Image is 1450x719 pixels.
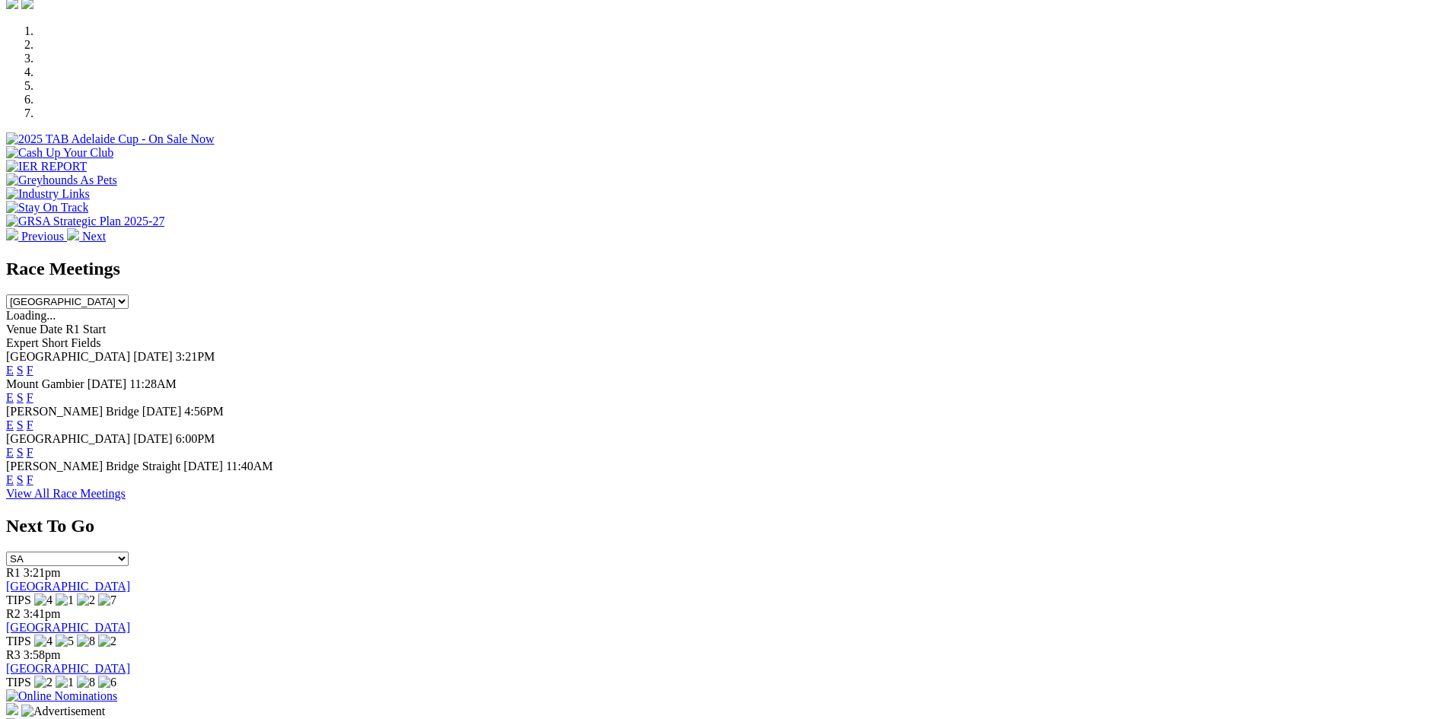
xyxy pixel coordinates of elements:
span: 3:21pm [24,566,61,579]
a: [GEOGRAPHIC_DATA] [6,580,130,593]
img: 4 [34,593,53,607]
span: Loading... [6,309,56,322]
img: 8 [77,635,95,648]
span: Date [40,323,62,336]
img: chevron-left-pager-white.svg [6,228,18,240]
span: R1 [6,566,21,579]
span: 3:58pm [24,648,61,661]
span: R2 [6,607,21,620]
span: TIPS [6,635,31,647]
img: 2 [77,593,95,607]
img: 2 [98,635,116,648]
img: 15187_Greyhounds_GreysPlayCentral_Resize_SA_WebsiteBanner_300x115_2025.jpg [6,703,18,715]
a: F [27,364,33,377]
img: Cash Up Your Club [6,146,113,160]
a: E [6,473,14,486]
a: S [17,446,24,459]
a: E [6,391,14,404]
img: IER REPORT [6,160,87,173]
a: [GEOGRAPHIC_DATA] [6,621,130,634]
span: [DATE] [183,460,223,472]
span: Expert [6,336,39,349]
a: S [17,473,24,486]
img: Industry Links [6,187,90,201]
a: E [6,418,14,431]
img: 1 [56,676,74,689]
a: View All Race Meetings [6,487,126,500]
span: TIPS [6,593,31,606]
h2: Race Meetings [6,259,1444,279]
span: [DATE] [88,377,127,390]
img: 6 [98,676,116,689]
a: Next [67,230,106,243]
span: R3 [6,648,21,661]
a: [GEOGRAPHIC_DATA] [6,662,130,675]
span: 11:40AM [226,460,273,472]
span: 11:28AM [129,377,177,390]
a: E [6,446,14,459]
h2: Next To Go [6,516,1444,536]
span: Mount Gambier [6,377,84,390]
img: Greyhounds As Pets [6,173,117,187]
span: TIPS [6,676,31,689]
a: S [17,391,24,404]
a: F [27,418,33,431]
a: S [17,364,24,377]
img: 8 [77,676,95,689]
img: GRSA Strategic Plan 2025-27 [6,215,164,228]
span: [PERSON_NAME] Bridge Straight [6,460,180,472]
span: 3:41pm [24,607,61,620]
a: S [17,418,24,431]
img: 4 [34,635,53,648]
img: Stay On Track [6,201,88,215]
span: Previous [21,230,64,243]
span: [DATE] [133,432,173,445]
img: Advertisement [21,705,105,718]
img: 2 [34,676,53,689]
a: F [27,446,33,459]
span: Short [42,336,69,349]
span: 6:00PM [176,432,215,445]
img: 1 [56,593,74,607]
span: 4:56PM [184,405,224,418]
a: E [6,364,14,377]
img: 5 [56,635,74,648]
img: 2025 TAB Adelaide Cup - On Sale Now [6,132,215,146]
span: [PERSON_NAME] Bridge [6,405,139,418]
span: [GEOGRAPHIC_DATA] [6,350,130,363]
img: chevron-right-pager-white.svg [67,228,79,240]
span: [DATE] [142,405,182,418]
a: F [27,473,33,486]
span: 3:21PM [176,350,215,363]
img: Online Nominations [6,689,117,703]
span: [GEOGRAPHIC_DATA] [6,432,130,445]
span: Fields [71,336,100,349]
img: 7 [98,593,116,607]
span: Next [82,230,106,243]
a: F [27,391,33,404]
span: [DATE] [133,350,173,363]
span: Venue [6,323,37,336]
a: Previous [6,230,67,243]
span: R1 Start [65,323,106,336]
